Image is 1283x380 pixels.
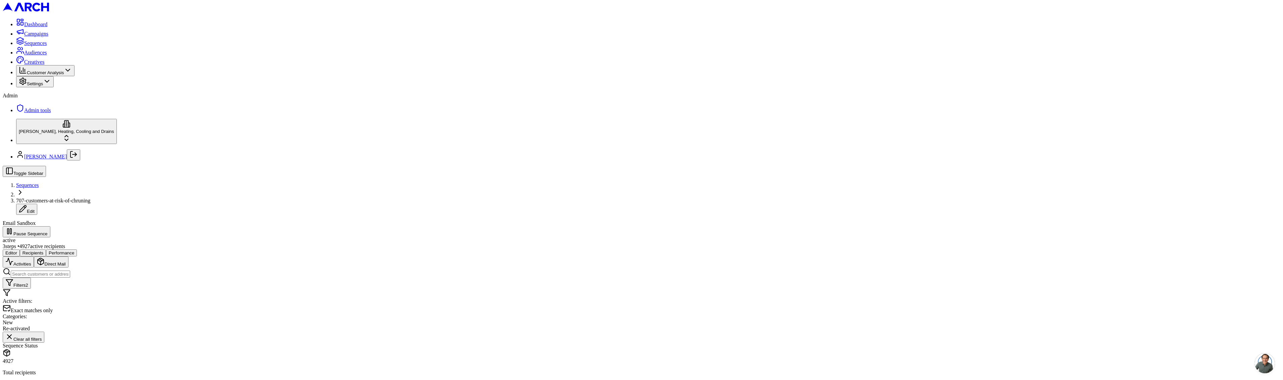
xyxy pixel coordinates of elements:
a: Audiences [16,50,47,55]
a: [PERSON_NAME] [24,154,67,159]
div: Re-activated [3,326,1280,332]
button: Direct Mail [34,256,68,268]
button: Clear all filters [3,332,44,343]
span: Sequences [24,40,47,46]
span: Categories: [3,314,27,319]
span: Active filters: [3,298,32,304]
span: Audiences [24,50,47,55]
button: Performance [46,249,77,256]
span: 707-customers-at-risk-of-chruning [16,198,90,203]
div: 4927 [3,358,1280,364]
span: Clear all filters [13,337,42,342]
button: Recipients [20,249,46,256]
button: Log out [67,149,80,160]
button: Customer Analysis [16,65,75,76]
input: Search customers or addresses... [11,271,70,278]
span: Customer Analysis [27,70,64,75]
span: [PERSON_NAME], Heating, Cooling and Drains [19,129,114,134]
a: Admin tools [16,107,51,113]
span: Dashboard [24,21,47,27]
a: Creatives [16,59,44,65]
a: Dashboard [16,21,47,27]
button: Open filters (2 active) [3,278,31,289]
a: Sequences [16,40,47,46]
span: 3 steps • 4927 active recipients [3,243,65,249]
button: Pause Sequence [3,226,50,237]
div: Email Sandbox [3,220,1280,226]
div: Admin [3,93,1280,99]
div: New [3,320,1280,326]
span: 2 [26,283,28,288]
span: Admin tools [24,107,51,113]
button: Toggle Sidebar [3,166,46,177]
div: active [3,237,1280,243]
span: Exact matches only [11,307,53,313]
span: Creatives [24,59,44,65]
button: [PERSON_NAME], Heating, Cooling and Drains [16,119,117,144]
span: Campaigns [24,31,48,37]
button: Editor [3,249,20,256]
div: Sequence Status [3,343,1280,349]
p: Total recipients [3,370,1280,376]
span: Edit [27,209,35,214]
a: Sequences [16,182,39,188]
div: Open chat [1255,353,1275,373]
button: Edit [16,204,37,215]
span: Settings [27,81,43,86]
span: Toggle Sidebar [13,171,43,176]
a: Campaigns [16,31,48,37]
button: Activities [3,256,34,268]
button: Settings [16,76,54,87]
nav: breadcrumb [3,182,1280,215]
